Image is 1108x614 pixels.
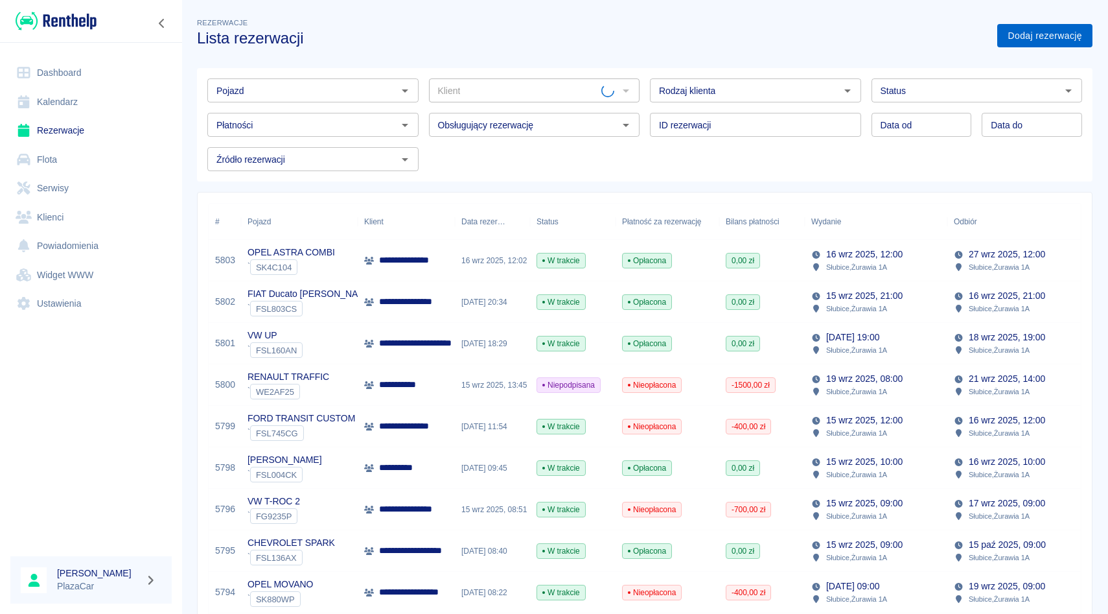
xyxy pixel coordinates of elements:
span: Rezerwacje [197,19,248,27]
p: VW T-ROC 2 [248,495,300,508]
div: Klient [364,204,384,240]
a: Dodaj rezerwację [997,24,1092,48]
a: Flota [10,145,172,174]
p: 15 wrz 2025, 09:00 [826,538,903,552]
p: PlazaCar [57,580,140,593]
span: 0,00 zł [726,338,759,349]
div: [DATE] 08:40 [455,530,530,572]
a: 5801 [215,337,235,350]
span: W trakcie [537,338,585,349]
span: FSL160AN [251,346,302,355]
span: Opłacona [623,462,671,474]
a: 5799 [215,419,235,433]
div: Data rezerwacji [461,204,505,240]
a: Kalendarz [10,88,172,117]
div: [DATE] 08:22 [455,572,530,613]
span: W trakcie [537,421,585,432]
button: Zwiń nawigację [152,15,172,32]
span: 0,00 zł [726,255,759,266]
span: Opłacona [623,545,671,557]
div: ` [248,550,335,565]
div: ` [248,591,313,607]
div: [DATE] 11:54 [455,406,530,447]
span: 0,00 zł [726,462,759,474]
div: [DATE] 18:29 [455,323,530,364]
div: Płatność za rezerwację [616,204,719,240]
a: 5798 [215,461,235,475]
span: W trakcie [537,587,585,598]
div: ` [248,467,322,482]
div: Bilans płatności [726,204,779,240]
button: Otwórz [396,150,414,169]
div: ` [248,508,300,524]
p: 19 wrz 2025, 08:00 [826,372,903,386]
span: WE2AF25 [251,387,299,397]
p: 15 wrz 2025, 09:00 [826,497,903,510]
a: 5800 [215,378,235,392]
a: 5795 [215,544,235,558]
p: FIAT Ducato [PERSON_NAME] [248,287,374,301]
h6: [PERSON_NAME] [57,567,140,580]
span: FSL136AX [251,553,302,563]
div: # [215,204,220,240]
span: Nieopłacona [623,504,681,515]
p: Słubice , Żurawia 1A [969,469,1030,480]
p: CHEVROLET SPARK [248,536,335,550]
span: FSL004CK [251,470,302,480]
span: Niepodpisana [537,379,600,391]
p: Słubice , Żurawia 1A [826,344,887,356]
p: 21 wrz 2025, 14:00 [969,372,1045,386]
p: Słubice , Żurawia 1A [969,303,1030,314]
p: Słubice , Żurawia 1A [826,427,887,439]
div: [DATE] 09:45 [455,447,530,489]
p: 15 wrz 2025, 12:00 [826,414,903,427]
button: Sort [841,213,859,231]
div: Klient [358,204,455,240]
a: Renthelp logo [10,10,97,32]
span: 0,00 zł [726,545,759,557]
div: Wydanie [811,204,841,240]
p: VW UP [248,329,303,342]
p: Słubice , Żurawia 1A [826,386,887,397]
p: [DATE] 19:00 [826,331,879,344]
span: -400,00 zł [726,587,770,598]
p: Słubice , Żurawia 1A [826,510,887,522]
div: 15 wrz 2025, 13:45 [455,364,530,406]
p: Słubice , Żurawia 1A [826,469,887,480]
p: 15 paź 2025, 09:00 [969,538,1046,552]
a: Serwisy [10,174,172,203]
div: 15 wrz 2025, 08:51 [455,489,530,530]
div: ` [248,259,335,275]
div: ` [248,384,329,399]
p: 16 wrz 2025, 12:00 [969,414,1045,427]
h3: Lista rezerwacji [197,29,987,47]
span: W trakcie [537,545,585,557]
img: Renthelp logo [16,10,97,32]
p: OPEL MOVANO [248,578,313,591]
span: W trakcie [537,462,585,474]
span: FG9235P [251,512,297,521]
span: SK880WP [251,595,300,604]
p: Słubice , Żurawia 1A [969,427,1030,439]
p: [DATE] 09:00 [826,580,879,593]
p: 16 wrz 2025, 10:00 [969,455,1045,469]
a: Dashboard [10,58,172,88]
p: FORD TRANSIT CUSTOM [248,412,355,425]
div: # [209,204,241,240]
p: 15 wrz 2025, 10:00 [826,455,903,469]
span: -1500,00 zł [726,379,775,391]
button: Otwórz [1059,82,1078,100]
div: ` [248,342,303,358]
p: 16 wrz 2025, 12:00 [826,248,903,261]
p: Słubice , Żurawia 1A [826,552,887,563]
p: Słubice , Żurawia 1A [969,552,1030,563]
div: Data rezerwacji [455,204,530,240]
span: W trakcie [537,296,585,308]
p: [PERSON_NAME] [248,453,322,467]
div: ` [248,301,374,316]
button: Otwórz [396,116,414,134]
a: Widget WWW [10,261,172,290]
span: W trakcie [537,255,585,266]
p: Słubice , Żurawia 1A [969,593,1030,605]
span: Nieopłacona [623,421,681,432]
